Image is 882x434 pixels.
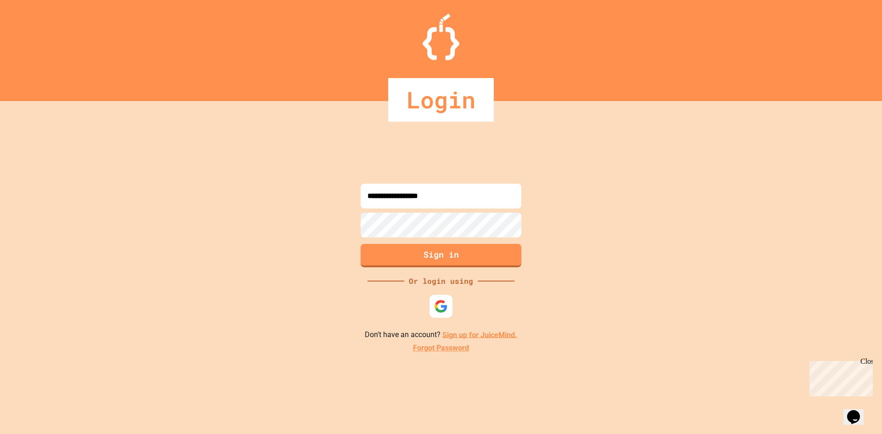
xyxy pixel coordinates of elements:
[388,78,494,122] div: Login
[361,244,521,267] button: Sign in
[442,330,517,339] a: Sign up for JuiceMind.
[365,329,517,341] p: Don't have an account?
[806,357,873,396] iframe: chat widget
[843,397,873,425] iframe: chat widget
[423,14,459,60] img: Logo.svg
[413,343,469,354] a: Forgot Password
[434,299,448,313] img: google-icon.svg
[404,276,478,287] div: Or login using
[4,4,63,58] div: Chat with us now!Close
